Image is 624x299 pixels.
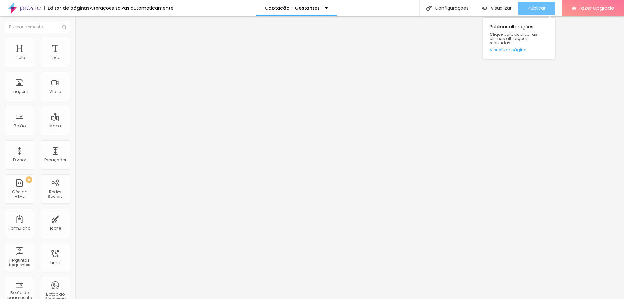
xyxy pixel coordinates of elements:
div: Perguntas frequentes [6,258,32,267]
div: Divisor [13,158,26,162]
div: Espaçador [44,158,66,162]
div: Publicar alterações [483,18,555,59]
span: Visualizar [491,6,512,11]
div: Redes Sociais [42,190,68,199]
div: Alterações salvas automaticamente [90,6,174,10]
input: Buscar elemento [5,21,70,33]
div: Timer [50,260,61,265]
div: Editor de páginas [44,6,90,10]
p: Captação - Gestantes [265,6,320,10]
button: Publicar [518,2,555,15]
div: Texto [50,55,60,60]
button: Visualizar [475,2,518,15]
span: Fazer Upgrade [579,5,614,11]
iframe: Editor [75,16,624,299]
a: Visualizar página [490,48,548,52]
span: Publicar [528,6,546,11]
div: Título [14,55,25,60]
span: Clique para publicar as ultimas alterações reaizadas [490,32,548,45]
div: Vídeo [49,89,61,94]
div: Botão [14,124,26,128]
div: Código HTML [6,190,32,199]
div: Ícone [50,226,61,231]
img: view-1.svg [482,6,487,11]
img: Icone [426,6,432,11]
div: Mapa [49,124,61,128]
img: Icone [62,25,66,29]
div: Formulário [9,226,30,231]
div: Imagem [11,89,28,94]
